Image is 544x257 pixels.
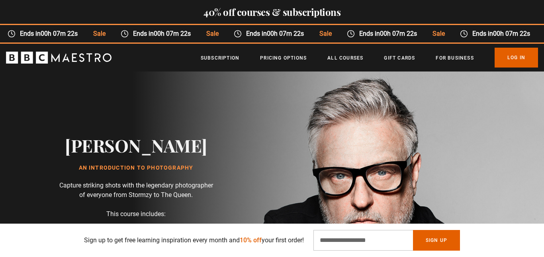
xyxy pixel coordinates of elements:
[436,54,474,62] a: For business
[6,52,112,64] svg: BBC Maestro
[408,29,435,39] span: Sale
[225,29,294,39] span: Ends in
[250,30,287,37] time: 00h 07m 22s
[182,29,209,39] span: Sale
[295,29,322,39] span: Sale
[137,30,174,37] time: 00h 07m 22s
[24,30,61,37] time: 00h 07m 22s
[260,54,307,62] a: Pricing Options
[240,236,262,244] span: 10% off
[451,29,521,39] span: Ends in
[106,209,166,219] p: This course includes:
[384,54,415,62] a: Gift Cards
[413,230,460,251] button: Sign Up
[495,48,538,68] a: Log In
[327,54,363,62] a: All Courses
[65,165,207,171] h1: An Introduction to Photography
[112,29,182,39] span: Ends in
[201,54,239,62] a: Subscription
[201,48,538,68] nav: Primary
[68,29,96,39] span: Sale
[84,236,304,245] p: Sign up to get free learning inspiration every month and your first order!
[57,181,216,200] p: Capture striking shots with the legendary photographer of everyone from Stormzy to The Queen.
[65,135,207,155] h2: [PERSON_NAME]
[338,29,407,39] span: Ends in
[476,30,513,37] time: 00h 07m 22s
[363,30,400,37] time: 00h 07m 22s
